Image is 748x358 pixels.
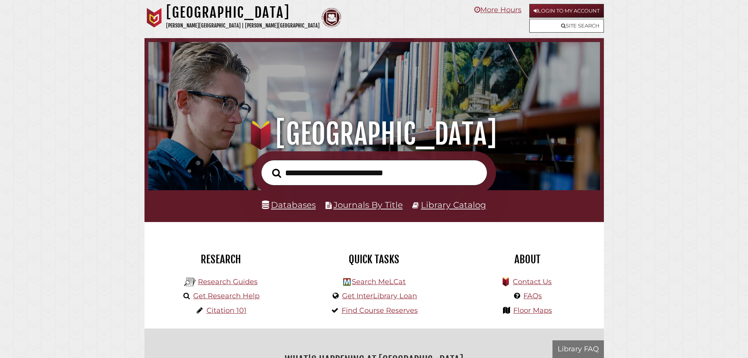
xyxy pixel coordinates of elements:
p: [PERSON_NAME][GEOGRAPHIC_DATA] | [PERSON_NAME][GEOGRAPHIC_DATA] [166,21,320,30]
a: Floor Maps [513,306,552,315]
h1: [GEOGRAPHIC_DATA] [166,4,320,21]
img: Hekman Library Logo [184,276,196,288]
a: Research Guides [198,277,258,286]
a: Journals By Title [333,200,403,210]
button: Search [268,166,285,180]
i: Search [272,168,281,178]
a: Get InterLibrary Loan [342,292,417,300]
h2: Quick Tasks [304,253,445,266]
a: Find Course Reserves [342,306,418,315]
a: Get Research Help [193,292,260,300]
a: More Hours [474,6,521,14]
a: Library Catalog [421,200,486,210]
img: Calvin Theological Seminary [322,8,341,28]
a: Databases [262,200,316,210]
a: Search MeLCat [352,277,406,286]
a: Contact Us [513,277,552,286]
img: Hekman Library Logo [343,278,351,286]
a: FAQs [523,292,542,300]
h2: Research [150,253,292,266]
a: Citation 101 [207,306,247,315]
img: Calvin University [144,8,164,28]
a: Login to My Account [529,4,604,18]
h2: About [457,253,598,266]
h1: [GEOGRAPHIC_DATA] [159,117,589,151]
a: Site Search [529,19,604,33]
